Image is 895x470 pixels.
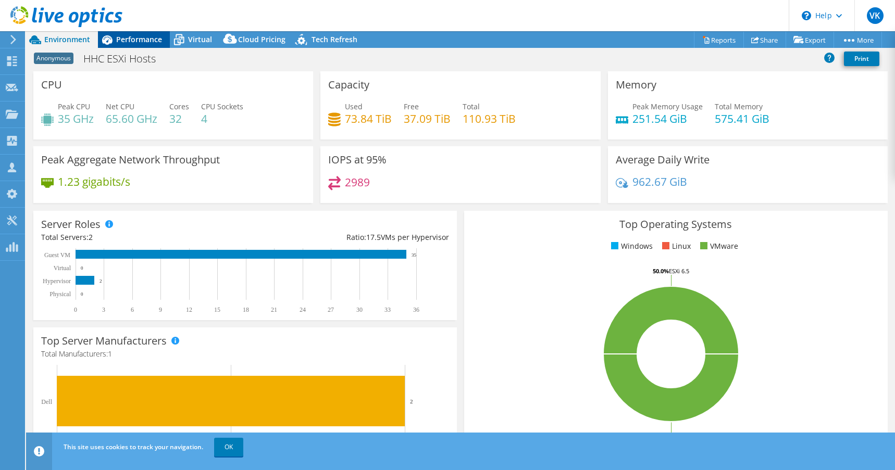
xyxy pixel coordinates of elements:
[186,306,192,313] text: 12
[669,267,689,275] tspan: ESXi 6.5
[79,53,172,65] h1: HHC ESXi Hosts
[660,240,691,252] li: Linux
[44,251,70,259] text: Guest VM
[54,264,71,272] text: Virtual
[44,34,90,44] span: Environment
[169,113,189,124] h4: 32
[81,291,83,297] text: 0
[345,113,392,124] h4: 73.84 TiB
[214,438,243,456] a: OK
[238,34,285,44] span: Cloud Pricing
[463,113,516,124] h4: 110.93 TiB
[108,349,112,359] span: 1
[201,101,243,111] span: CPU Sockets
[116,34,162,44] span: Performance
[243,306,249,313] text: 18
[41,154,220,166] h3: Peak Aggregate Network Throughput
[41,79,62,91] h3: CPU
[404,101,419,111] span: Free
[463,101,480,111] span: Total
[131,306,134,313] text: 6
[412,252,417,258] text: 35
[58,176,130,187] h4: 1.23 gigabits/s
[608,240,653,252] li: Windows
[616,154,710,166] h3: Average Daily Write
[616,79,656,91] h3: Memory
[43,277,71,285] text: Hypervisor
[345,176,370,188] h4: 2989
[300,306,306,313] text: 24
[245,232,449,243] div: Ratio: VMs per Hypervisor
[786,32,834,48] a: Export
[58,101,90,111] span: Peak CPU
[698,240,738,252] li: VMware
[715,101,763,111] span: Total Memory
[34,53,73,64] span: Anonymous
[472,219,880,230] h3: Top Operating Systems
[867,7,884,24] span: VK
[188,34,212,44] span: Virtual
[715,113,769,124] h4: 575.41 GiB
[384,306,391,313] text: 33
[41,219,101,230] h3: Server Roles
[632,113,703,124] h4: 251.54 GiB
[404,113,451,124] h4: 37.09 TiB
[694,32,744,48] a: Reports
[632,176,687,187] h4: 962.67 GiB
[201,113,243,124] h4: 4
[64,442,203,451] span: This site uses cookies to track your navigation.
[328,154,387,166] h3: IOPS at 95%
[328,79,369,91] h3: Capacity
[106,113,157,124] h4: 65.60 GHz
[41,348,449,360] h4: Total Manufacturers:
[100,278,102,284] text: 2
[89,232,93,242] span: 2
[834,32,882,48] a: More
[214,306,220,313] text: 15
[41,335,167,347] h3: Top Server Manufacturers
[743,32,786,48] a: Share
[653,267,669,275] tspan: 50.0%
[74,306,77,313] text: 0
[169,101,189,111] span: Cores
[49,290,71,298] text: Physical
[802,11,811,20] svg: \n
[81,265,83,271] text: 0
[102,306,105,313] text: 3
[413,306,419,313] text: 36
[844,52,879,66] a: Print
[106,101,134,111] span: Net CPU
[41,398,52,405] text: Dell
[328,306,334,313] text: 27
[312,34,357,44] span: Tech Refresh
[58,113,94,124] h4: 35 GHz
[410,398,413,404] text: 2
[632,101,703,111] span: Peak Memory Usage
[159,306,162,313] text: 9
[356,306,363,313] text: 30
[345,101,363,111] span: Used
[366,232,381,242] span: 17.5
[41,232,245,243] div: Total Servers:
[271,306,277,313] text: 21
